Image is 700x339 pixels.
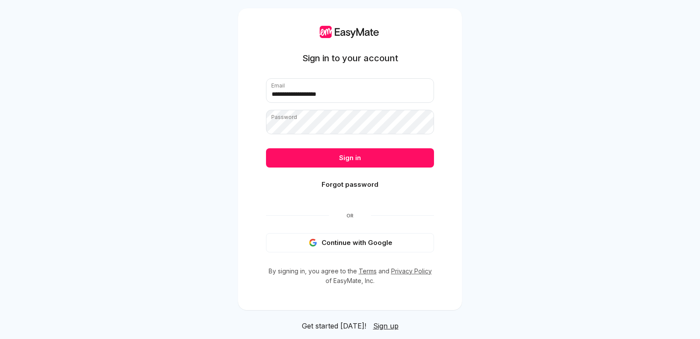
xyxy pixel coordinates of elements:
h1: Sign in to your account [302,52,398,64]
span: Get started [DATE]! [302,321,366,331]
span: Sign up [373,322,399,330]
a: Terms [359,267,377,275]
span: Or [329,212,371,219]
button: Continue with Google [266,233,434,252]
p: By signing in, you agree to the and of EasyMate, Inc. [266,266,434,286]
button: Forgot password [266,175,434,194]
a: Sign up [373,321,399,331]
button: Sign in [266,148,434,168]
a: Privacy Policy [391,267,432,275]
